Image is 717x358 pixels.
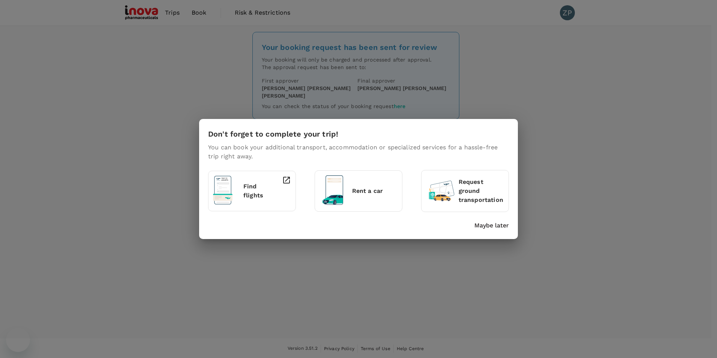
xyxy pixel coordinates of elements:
p: Find flights [243,182,267,200]
p: You can book your additional transport, accommodation or specialized services for a hassle-free t... [208,143,509,161]
p: Request ground transportation [459,177,504,205]
p: Rent a car [352,187,397,196]
button: Maybe later [474,221,509,230]
h6: Don't forget to complete your trip! [208,128,338,140]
